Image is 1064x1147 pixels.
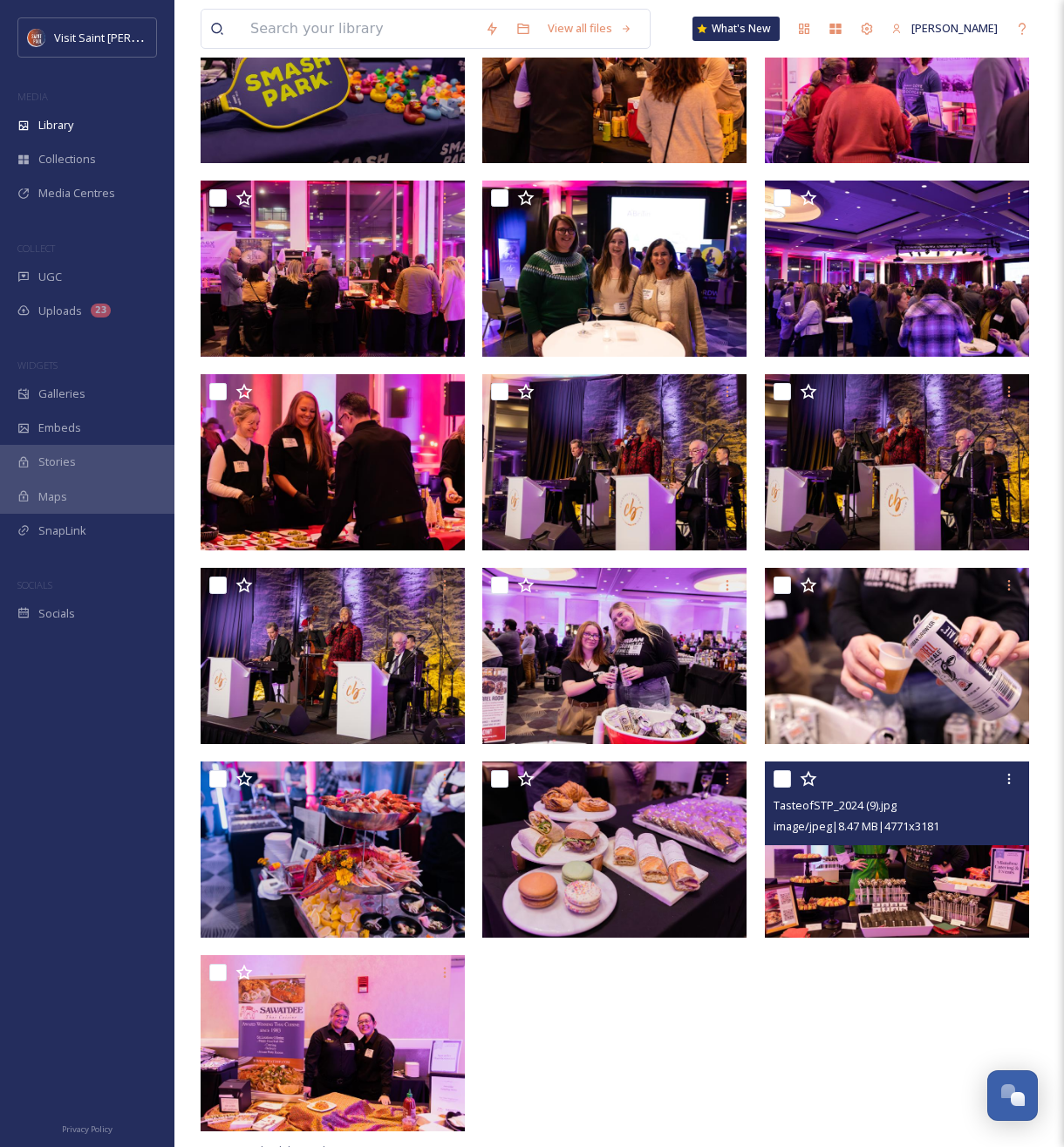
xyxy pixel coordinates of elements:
img: TasteofSTP_2024 (12).jpg [765,568,1029,744]
img: TasteofSTP_2024 (8).jpg [201,955,465,1131]
span: Maps [38,488,67,505]
span: Stories [38,454,76,470]
span: COLLECT [17,242,55,255]
a: [PERSON_NAME] [883,11,1006,45]
img: TasteofSTP_2024 (18).jpg [765,181,1029,357]
span: UGC [38,269,62,285]
span: Galleries [38,386,85,402]
img: TasteofSTP_2024 (10).jpg [482,761,747,938]
span: Privacy Policy [62,1123,113,1135]
img: Visit%20Saint%20Paul%20Updated%20Profile%20Image.jpg [28,29,45,46]
span: Embeds [38,420,81,436]
span: TasteofSTP_2024 (9).jpg [774,797,897,813]
input: Search your library [242,10,476,48]
img: TasteofSTP_2024 (14).jpg [201,568,465,744]
img: TasteofSTP_2024 (9).jpg [765,761,1029,938]
span: Socials [38,605,75,622]
img: TasteofSTP_2024 (20).jpg [201,181,465,357]
span: Collections [38,151,96,167]
span: SnapLink [38,522,86,539]
img: TasteofSTP_2024 (19).jpg [482,181,747,357]
span: Media Centres [38,185,115,201]
img: TasteofSTP_2024 (15).jpg [765,374,1029,550]
div: 23 [91,304,111,317]
button: Open Chat [987,1070,1038,1121]
img: TasteofSTP_2024 (17).jpg [201,374,465,550]
a: Privacy Policy [62,1117,113,1138]
a: What's New [692,17,780,41]
span: Visit Saint [PERSON_NAME] [54,29,194,45]
span: Uploads [38,303,82,319]
a: View all files [539,11,641,45]
img: TasteofSTP_2024 (16).jpg [482,374,747,550]
span: Library [38,117,73,133]
img: TasteofSTP_2024 (11).jpg [201,761,465,938]
span: MEDIA [17,90,48,103]
span: [PERSON_NAME] [911,20,998,36]
span: image/jpeg | 8.47 MB | 4771 x 3181 [774,818,939,834]
img: TasteofSTP_2024 (13).jpg [482,568,747,744]
span: WIDGETS [17,358,58,372]
span: SOCIALS [17,578,52,591]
